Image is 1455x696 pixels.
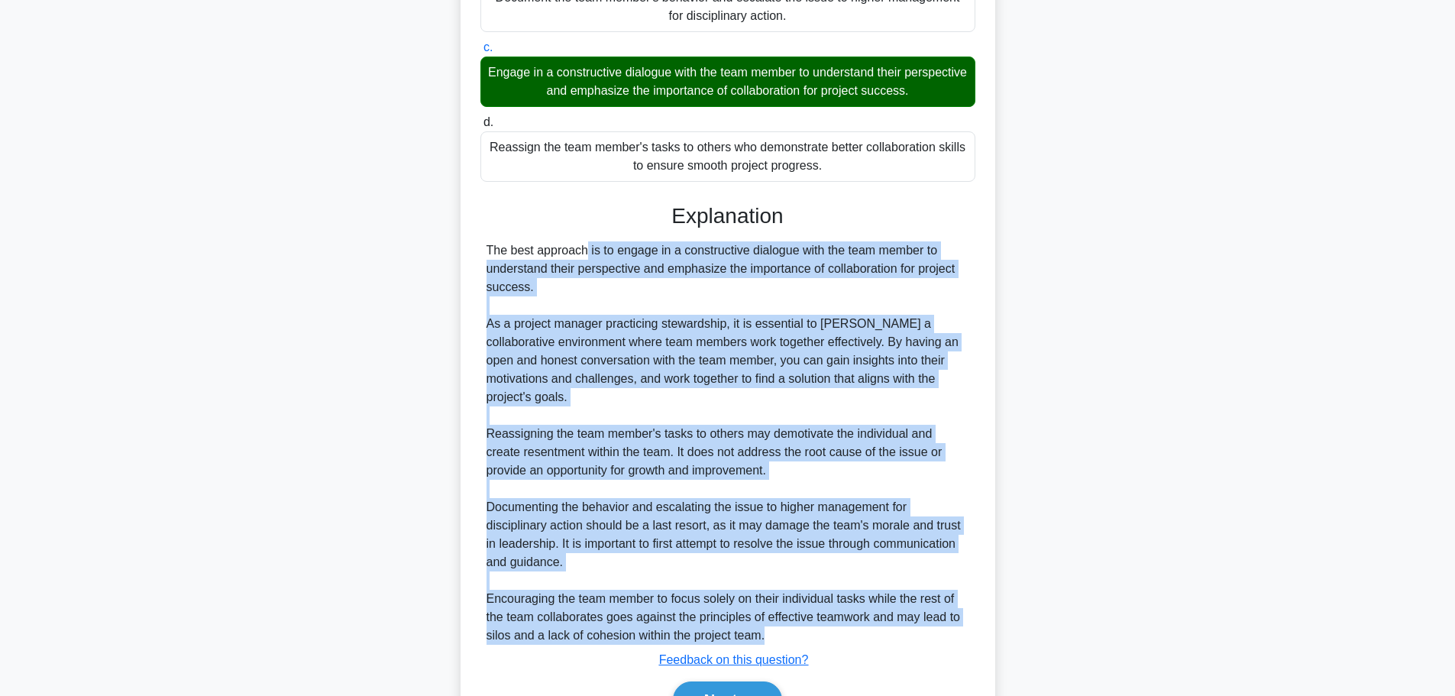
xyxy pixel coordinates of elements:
[490,203,966,229] h3: Explanation
[483,40,493,53] span: c.
[659,653,809,666] a: Feedback on this question?
[480,131,975,182] div: Reassign the team member's tasks to others who demonstrate better collaboration skills to ensure ...
[487,241,969,645] div: The best approach is to engage in a constructive dialogue with the team member to understand thei...
[483,115,493,128] span: d.
[480,57,975,107] div: Engage in a constructive dialogue with the team member to understand their perspective and emphas...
